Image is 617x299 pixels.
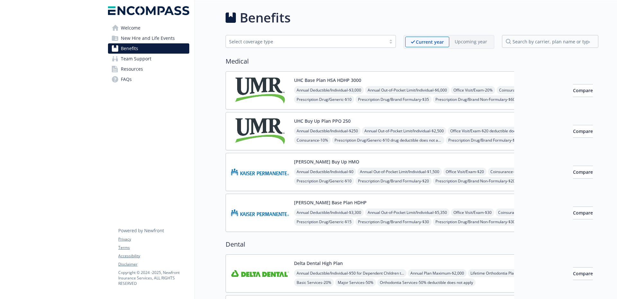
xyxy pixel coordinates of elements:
button: Compare [573,207,593,219]
h1: Benefits [240,8,291,27]
div: Select coverage type [229,38,383,45]
span: Annual Deductible/Individual - $50 for Dependent Children through age [DEMOGRAPHIC_DATA] [294,269,407,277]
span: Compare [573,210,593,216]
span: Prescription Drug/Brand Non-Formulary - $30 [433,218,518,226]
a: Benefits [108,43,189,54]
span: Prescription Drug/Generic - $10 [294,95,354,103]
span: Annual Deductible/Individual - $3,300 [294,208,364,216]
span: Resources [121,64,143,74]
span: Prescription Drug/Brand Formulary - $30 [355,218,432,226]
span: Annual Plan Maximum - $2,000 [408,269,467,277]
span: Compare [573,270,593,277]
span: Annual Out-of-Pocket Limit/Individual - $2,500 [362,127,446,135]
span: Prescription Drug/Brand Non-Formulary - $20 [433,177,518,185]
span: FAQs [121,74,132,84]
button: Compare [573,125,593,138]
span: Compare [573,128,593,134]
span: Annual Deductible/Individual - $3,000 [294,86,364,94]
span: Office Visit/Exam - 20% [451,86,495,94]
button: Compare [573,84,593,97]
span: Office Visit/Exam - $20 [443,168,487,176]
h2: Dental [226,240,598,249]
span: Benefits [121,43,138,54]
span: Prescription Drug/Generic - $15 [294,218,354,226]
span: Office Visit/Exam - $30 [451,208,494,216]
span: Annual Out-of-Pocket Limit/Individual - $6,000 [365,86,450,94]
a: New Hire and Life Events [108,33,189,43]
span: Annual Deductible/Individual - $0 [294,168,356,176]
img: UMR carrier logo [231,118,289,145]
span: Upcoming year [449,37,493,47]
img: Kaiser Permanente Insurance Company carrier logo [231,199,289,226]
a: Team Support [108,54,189,64]
span: Coinsurance - 10% [294,136,331,144]
span: Orthodontia Services - 50% deductible does not apply [377,278,476,286]
span: Prescription Drug/Generic - $10 [294,177,354,185]
p: Current year [416,39,444,45]
span: Annual Out-of-Pocket Limit/Individual - $1,500 [357,168,442,176]
a: Accessibility [118,253,189,259]
span: Prescription Drug/Brand Formulary - $20 [355,177,432,185]
span: Welcome [121,23,140,33]
button: [PERSON_NAME] Base Plan HDHP [294,199,367,206]
button: [PERSON_NAME] Buy Up HMO [294,158,359,165]
span: Lifetime Orthodontia Plan Maximum - $2,000 [468,269,551,277]
input: search by carrier, plan name or type [502,35,598,48]
span: Compare [573,169,593,175]
img: UMR carrier logo [231,77,289,104]
span: Prescription Drug/Brand Formulary - $30 drug deductible does not apply [446,136,558,144]
img: Kaiser Permanente Insurance Company carrier logo [231,158,289,186]
span: Coinsurance - 20% [496,86,533,94]
a: Privacy [118,236,189,242]
span: Team Support [121,54,151,64]
button: Compare [573,267,593,280]
span: Major Services - 50% [335,278,376,286]
a: Terms [118,245,189,251]
button: Delta Dental High Plan [294,260,343,267]
span: Basic Services - 20% [294,278,334,286]
span: Annual Deductible/Individual - $250 [294,127,361,135]
span: Prescription Drug/Brand Non-Formulary - $60 [433,95,518,103]
a: FAQs [108,74,189,84]
span: Coinsurance - 0% [488,168,522,176]
p: Upcoming year [455,38,487,45]
span: Prescription Drug/Generic - $10 drug deductible does not apply [332,136,444,144]
span: Coinsurance - 30% [496,208,532,216]
span: New Hire and Life Events [121,33,175,43]
a: Disclaimer [118,261,189,267]
p: Copyright © 2024 - 2025 , Newfront Insurance Services, ALL RIGHTS RESERVED [118,270,189,286]
h2: Medical [226,57,598,66]
button: Compare [573,166,593,179]
span: Annual Out-of-Pocket Limit/Individual - $5,350 [365,208,450,216]
img: Delta Dental Insurance Company carrier logo [231,260,289,287]
a: Resources [108,64,189,74]
button: UHC Base Plan HSA HDHP 3000 [294,77,361,84]
button: UHC Buy Up Plan PPO 250 [294,118,351,124]
span: Office Visit/Exam - $20 deductible does not apply [448,127,538,135]
span: Compare [573,87,593,93]
span: Prescription Drug/Brand Formulary - $35 [355,95,432,103]
a: Welcome [108,23,189,33]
